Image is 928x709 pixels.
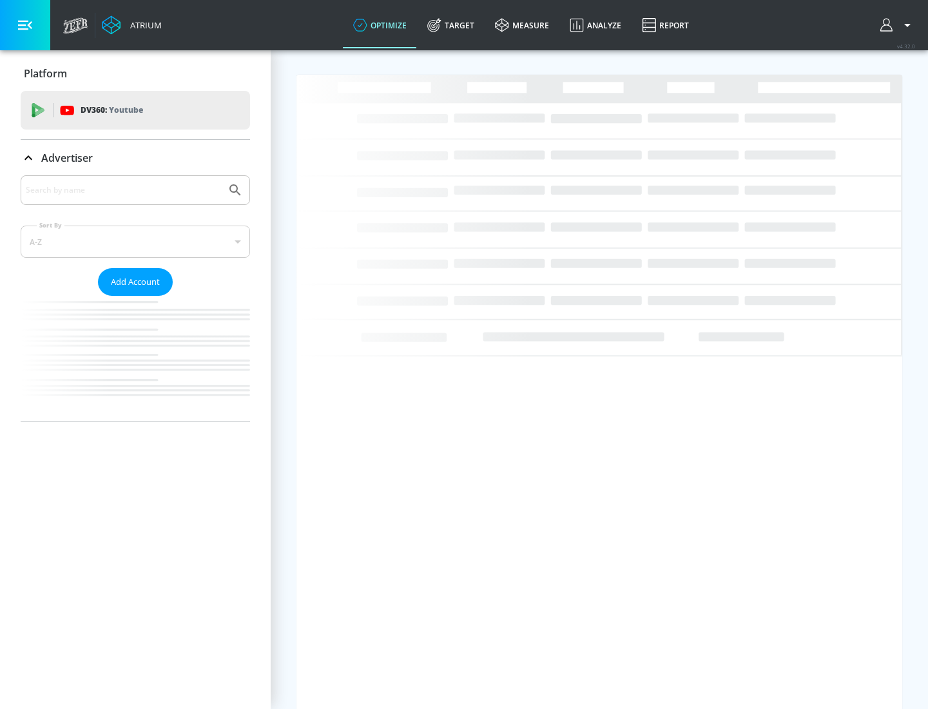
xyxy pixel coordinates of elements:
[98,268,173,296] button: Add Account
[559,2,632,48] a: Analyze
[21,296,250,421] nav: list of Advertiser
[21,55,250,92] div: Platform
[81,103,143,117] p: DV360:
[21,91,250,130] div: DV360: Youtube
[632,2,699,48] a: Report
[125,19,162,31] div: Atrium
[417,2,485,48] a: Target
[41,151,93,165] p: Advertiser
[102,15,162,35] a: Atrium
[485,2,559,48] a: measure
[37,221,64,229] label: Sort By
[24,66,67,81] p: Platform
[109,103,143,117] p: Youtube
[343,2,417,48] a: optimize
[21,140,250,176] div: Advertiser
[21,175,250,421] div: Advertiser
[21,226,250,258] div: A-Z
[26,182,221,199] input: Search by name
[111,275,160,289] span: Add Account
[897,43,915,50] span: v 4.32.0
